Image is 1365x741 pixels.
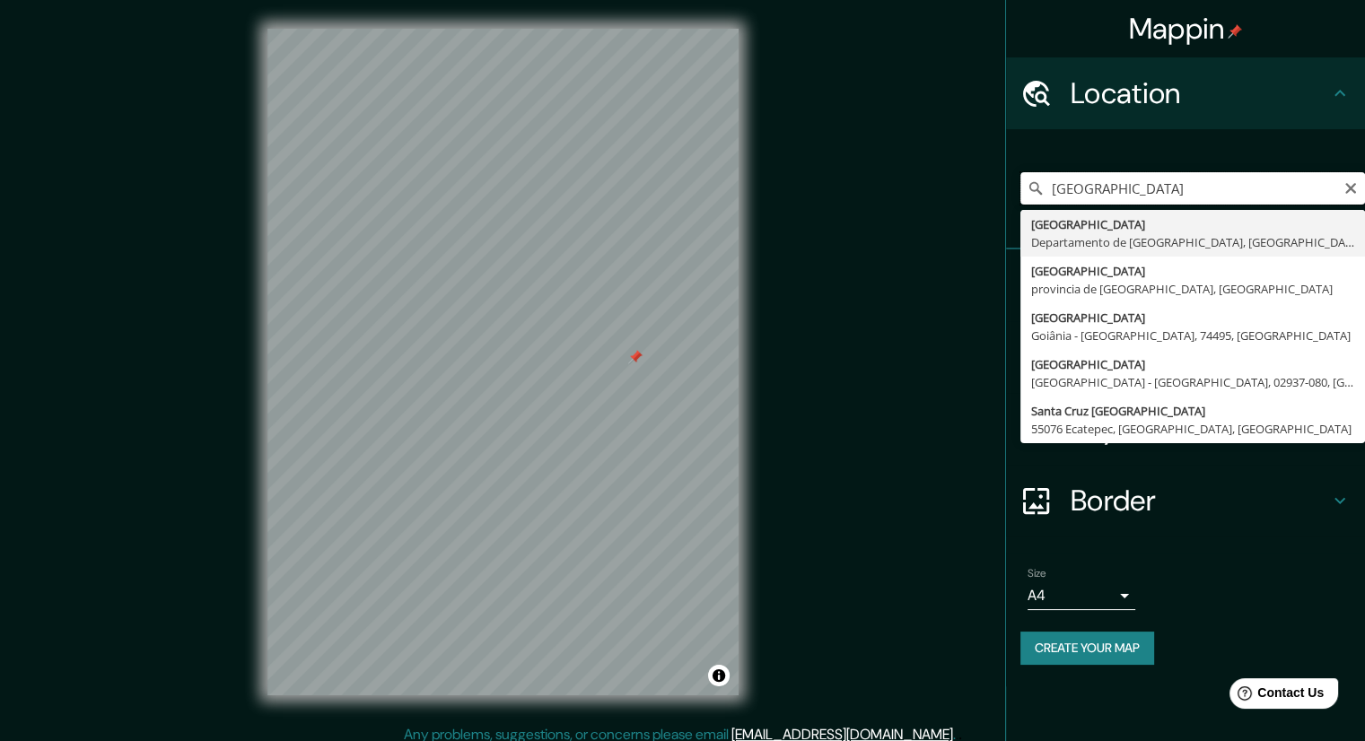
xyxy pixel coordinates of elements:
[1020,632,1154,665] button: Create your map
[1228,24,1242,39] img: pin-icon.png
[1031,262,1354,280] div: [GEOGRAPHIC_DATA]
[1031,373,1354,391] div: [GEOGRAPHIC_DATA] - [GEOGRAPHIC_DATA], 02937-080, [GEOGRAPHIC_DATA]
[1020,172,1365,205] input: Pick your city or area
[1006,321,1365,393] div: Style
[267,29,739,695] canvas: Map
[1071,483,1329,519] h4: Border
[1129,11,1243,47] h4: Mappin
[1071,411,1329,447] h4: Layout
[1343,179,1358,196] button: Clear
[1031,327,1354,344] div: Goiânia - [GEOGRAPHIC_DATA], 74495, [GEOGRAPHIC_DATA]
[1028,566,1046,581] label: Size
[1205,671,1345,721] iframe: Help widget launcher
[1031,402,1354,420] div: Santa Cruz [GEOGRAPHIC_DATA]
[1031,420,1354,438] div: 55076 Ecatepec, [GEOGRAPHIC_DATA], [GEOGRAPHIC_DATA]
[1006,57,1365,129] div: Location
[1006,465,1365,536] div: Border
[708,665,730,686] button: Toggle attribution
[1031,233,1354,251] div: Departamento de [GEOGRAPHIC_DATA], [GEOGRAPHIC_DATA]
[1028,581,1135,610] div: A4
[1031,309,1354,327] div: [GEOGRAPHIC_DATA]
[1006,249,1365,321] div: Pins
[1031,355,1354,373] div: [GEOGRAPHIC_DATA]
[1071,75,1329,111] h4: Location
[1006,393,1365,465] div: Layout
[1031,215,1354,233] div: [GEOGRAPHIC_DATA]
[1031,280,1354,298] div: provincia de [GEOGRAPHIC_DATA], [GEOGRAPHIC_DATA]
